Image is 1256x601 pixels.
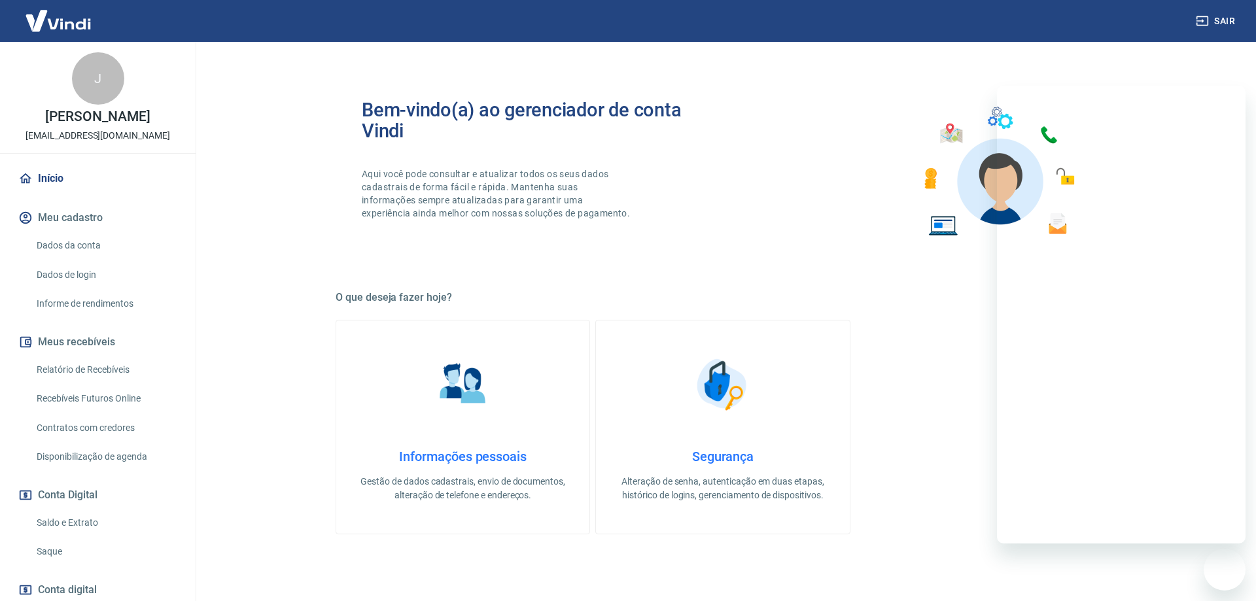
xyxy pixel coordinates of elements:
a: Recebíveis Futuros Online [31,385,180,412]
img: Vindi [16,1,101,41]
p: Alteração de senha, autenticação em duas etapas, histórico de logins, gerenciamento de dispositivos. [617,475,828,502]
button: Meu cadastro [16,203,180,232]
a: Disponibilização de agenda [31,443,180,470]
p: [PERSON_NAME] [45,110,150,124]
a: Saldo e Extrato [31,509,180,536]
h5: O que deseja fazer hoje? [336,291,1110,304]
img: Informações pessoais [430,352,496,417]
button: Sair [1193,9,1240,33]
iframe: Janela de mensagens [997,86,1246,543]
button: Meus recebíveis [16,328,180,356]
a: SegurançaSegurançaAlteração de senha, autenticação em duas etapas, histórico de logins, gerenciam... [595,320,850,534]
p: [EMAIL_ADDRESS][DOMAIN_NAME] [26,129,170,143]
img: Imagem de um avatar masculino com diversos icones exemplificando as funcionalidades do gerenciado... [913,99,1084,244]
div: J [72,52,124,105]
a: Saque [31,538,180,565]
a: Informe de rendimentos [31,290,180,317]
span: Conta digital [38,581,97,599]
img: Segurança [690,352,756,417]
p: Aqui você pode consultar e atualizar todos os seus dados cadastrais de forma fácil e rápida. Mant... [362,167,633,220]
iframe: Botão para abrir a janela de mensagens, conversa em andamento [1204,549,1246,591]
a: Início [16,164,180,193]
h4: Informações pessoais [357,449,568,464]
button: Conta Digital [16,481,180,509]
a: Informações pessoaisInformações pessoaisGestão de dados cadastrais, envio de documentos, alteraçã... [336,320,590,534]
a: Relatório de Recebíveis [31,356,180,383]
a: Dados da conta [31,232,180,259]
a: Dados de login [31,262,180,288]
a: Contratos com credores [31,415,180,441]
h2: Bem-vindo(a) ao gerenciador de conta Vindi [362,99,723,141]
p: Gestão de dados cadastrais, envio de documentos, alteração de telefone e endereços. [357,475,568,502]
h4: Segurança [617,449,828,464]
